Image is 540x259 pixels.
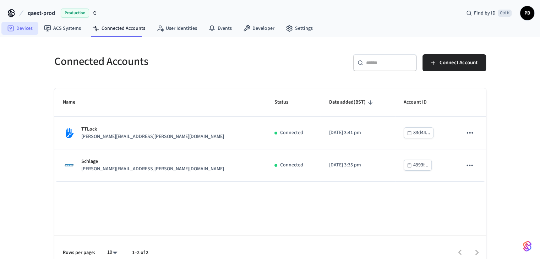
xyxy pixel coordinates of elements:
[61,9,89,18] span: Production
[329,97,375,108] span: Date added(BST)
[81,133,224,140] p: [PERSON_NAME][EMAIL_ADDRESS][PERSON_NAME][DOMAIN_NAME]
[54,88,486,182] table: sticky table
[63,97,84,108] span: Name
[28,9,55,17] span: qaext-prod
[104,247,121,258] div: 10
[422,54,486,71] button: Connect Account
[413,161,429,170] div: 4993f...
[404,97,436,108] span: Account ID
[460,7,517,20] div: Find by IDCtrl K
[440,58,478,67] span: Connect Account
[329,129,387,137] p: [DATE] 3:41 pm
[274,97,298,108] span: Status
[63,127,76,139] img: TTLock Logo, Square
[238,22,280,35] a: Developer
[413,128,430,137] div: 83d44...
[520,6,534,20] button: PD
[81,158,224,165] p: Schlage
[523,241,531,252] img: SeamLogoGradient.69752ec5.svg
[521,7,534,20] span: PD
[404,160,432,171] button: 4993f...
[474,10,496,17] span: Find by ID
[280,161,303,169] p: Connected
[1,22,38,35] a: Devices
[280,22,318,35] a: Settings
[498,10,512,17] span: Ctrl K
[132,249,148,257] p: 1–2 of 2
[151,22,203,35] a: User Identities
[81,165,224,173] p: [PERSON_NAME][EMAIL_ADDRESS][PERSON_NAME][DOMAIN_NAME]
[280,129,303,137] p: Connected
[54,54,266,69] h5: Connected Accounts
[329,161,387,169] p: [DATE] 3:35 pm
[63,159,76,172] img: Schlage Logo, Square
[87,22,151,35] a: Connected Accounts
[81,126,224,133] p: TTLock
[203,22,238,35] a: Events
[38,22,87,35] a: ACS Systems
[404,127,433,138] button: 83d44...
[63,249,95,257] p: Rows per page:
